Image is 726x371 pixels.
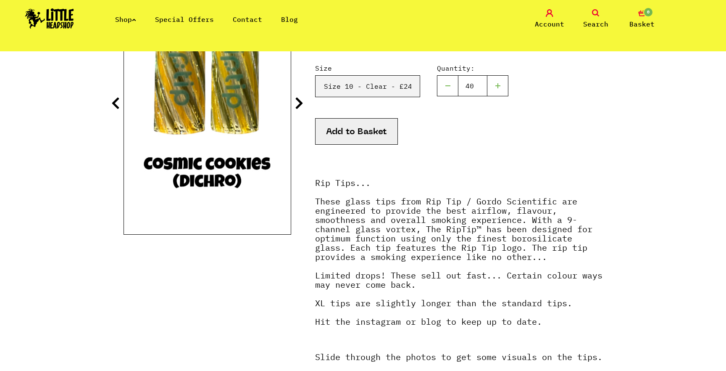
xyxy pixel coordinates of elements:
[575,9,617,29] a: Search
[25,8,74,29] img: Little Head Shop Logo
[115,15,136,24] a: Shop
[315,118,398,145] button: Add to Basket
[281,15,298,24] a: Blog
[315,63,420,73] label: Size
[583,19,608,29] span: Search
[621,9,663,29] a: 0 Basket
[643,7,653,17] span: 0
[233,15,262,24] a: Contact
[437,63,508,73] label: Quantity:
[458,75,487,96] input: 1
[315,177,602,327] strong: Rip Tips... These glass tips from Rip Tip / Gordo Scientific are engineered to provide the best a...
[155,15,214,24] a: Special Offers
[535,19,564,29] span: Account
[629,19,655,29] span: Basket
